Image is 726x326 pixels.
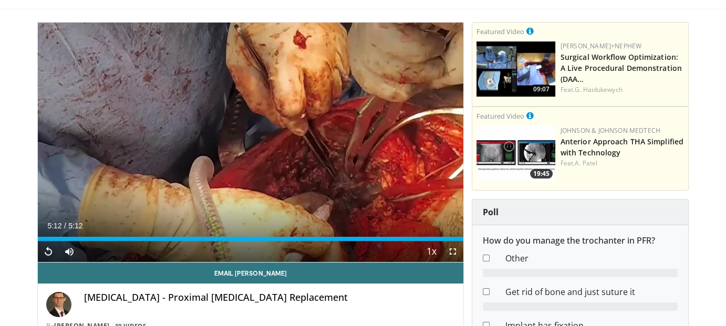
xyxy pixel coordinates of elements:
[476,126,555,181] a: 19:45
[476,27,524,36] small: Featured Video
[561,41,641,50] a: [PERSON_NAME]+Nephew
[575,85,622,94] a: G. Haidukewych
[84,292,455,303] h4: [MEDICAL_DATA] - Proximal [MEDICAL_DATA] Replacement
[47,222,61,230] span: 5:12
[561,136,683,157] a: Anterior Approach THA Simplified with Technology
[421,241,442,262] button: Playback Rate
[64,222,66,230] span: /
[476,41,555,97] img: bcfc90b5-8c69-4b20-afee-af4c0acaf118.150x105_q85_crop-smart_upscale.jpg
[530,85,553,94] span: 09:07
[561,159,684,168] div: Feat.
[530,169,553,178] span: 19:45
[483,206,499,218] strong: Poll
[561,126,660,135] a: Johnson & Johnson MedTech
[497,286,686,298] dd: Get rid of bone and just suture it
[442,241,463,262] button: Fullscreen
[68,222,82,230] span: 5:12
[38,237,463,241] div: Progress Bar
[476,41,555,97] a: 09:07
[38,262,463,283] a: Email [PERSON_NAME]
[497,252,686,265] dd: Other
[476,126,555,181] img: 06bb1c17-1231-4454-8f12-6191b0b3b81a.150x105_q85_crop-smart_upscale.jpg
[483,236,678,246] h6: How do you manage the trochanter in PFR?
[561,85,684,94] div: Feat.
[59,241,80,262] button: Mute
[561,52,682,84] a: Surgical Workflow Optimization: A Live Procedural Demonstration (DAA…
[575,159,597,167] a: A. Patel
[38,241,59,262] button: Replay
[46,292,71,317] img: Avatar
[476,111,524,121] small: Featured Video
[38,23,463,262] video-js: Video Player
